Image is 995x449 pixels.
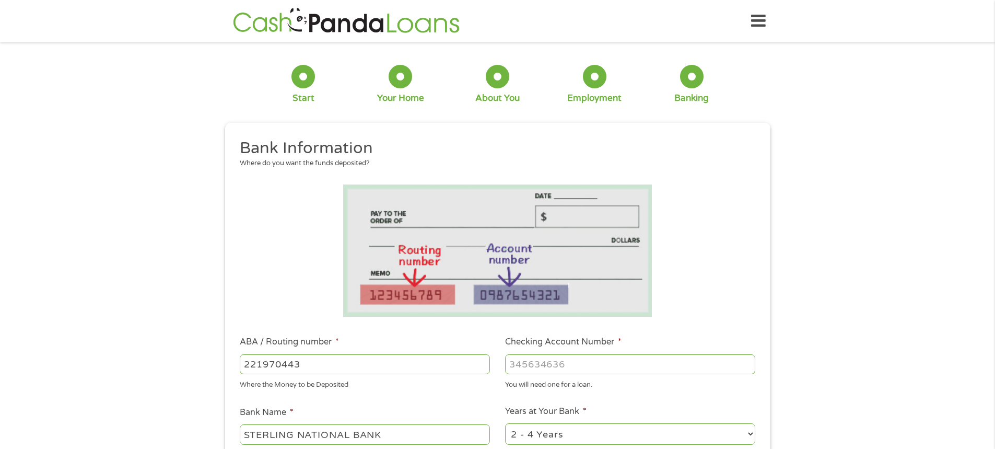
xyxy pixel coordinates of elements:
img: GetLoanNow Logo [230,6,463,36]
div: About You [475,93,520,104]
div: Where the Money to be Deposited [240,376,490,390]
div: Employment [567,93,622,104]
div: Your Home [377,93,424,104]
div: Start [292,93,314,104]
div: You will need one for a loan. [505,376,755,390]
label: Years at Your Bank [505,406,587,417]
input: 345634636 [505,354,755,374]
div: Where do you want the funds deposited? [240,158,747,169]
div: Banking [674,93,709,104]
label: Checking Account Number [505,337,622,348]
label: ABA / Routing number [240,337,339,348]
h2: Bank Information [240,138,747,159]
img: Routing number location [343,185,652,317]
input: 263177916 [240,354,490,374]
label: Bank Name [240,407,294,418]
